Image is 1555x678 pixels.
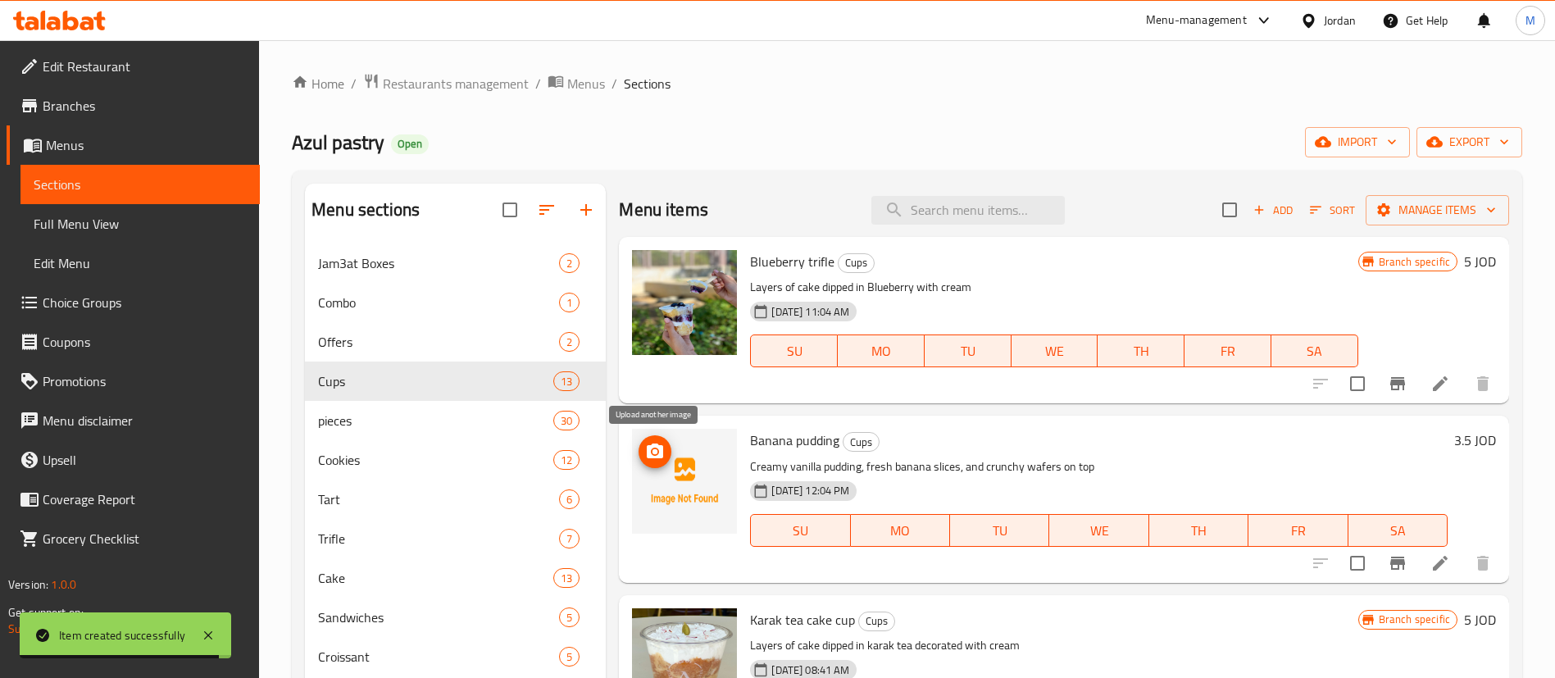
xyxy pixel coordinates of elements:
[1247,198,1299,223] button: Add
[43,489,247,509] span: Coverage Report
[1372,254,1457,270] span: Branch specific
[305,362,606,401] div: Cups13
[1271,334,1358,367] button: SA
[1251,201,1295,220] span: Add
[305,401,606,440] div: pieces30
[750,277,1357,298] p: Layers of cake dipped in Blueberry with cream
[305,480,606,519] div: Tart6
[554,571,579,586] span: 13
[750,428,839,453] span: Banana pudding
[1149,514,1248,547] button: TH
[1340,366,1375,401] span: Select to update
[612,74,617,93] li: /
[554,413,579,429] span: 30
[305,598,606,637] div: Sandwiches5
[43,293,247,312] span: Choice Groups
[318,371,553,391] span: Cups
[559,489,580,509] div: items
[7,283,260,322] a: Choice Groups
[318,647,559,667] div: Croissant
[1310,201,1355,220] span: Sort
[560,610,579,626] span: 5
[859,612,894,630] span: Cups
[559,293,580,312] div: items
[7,86,260,125] a: Branches
[8,602,84,623] span: Get support on:
[292,73,1522,94] nav: breadcrumb
[757,519,843,543] span: SU
[305,440,606,480] div: Cookies12
[560,295,579,311] span: 1
[1212,193,1247,227] span: Select section
[560,649,579,665] span: 5
[560,334,579,350] span: 2
[318,489,559,509] span: Tart
[311,198,420,222] h2: Menu sections
[292,124,384,161] span: Azul pastry
[1378,544,1417,583] button: Branch-specific-item
[7,401,260,440] a: Menu disclaimer
[305,283,606,322] div: Combo1
[43,529,247,548] span: Grocery Checklist
[305,322,606,362] div: Offers2
[1454,429,1496,452] h6: 3.5 JOD
[838,334,925,367] button: MO
[20,243,260,283] a: Edit Menu
[1104,339,1178,363] span: TH
[535,74,541,93] li: /
[931,339,1005,363] span: TU
[765,483,856,498] span: [DATE] 12:04 PM
[765,662,856,678] span: [DATE] 08:41 AM
[548,73,605,94] a: Menus
[1278,339,1352,363] span: SA
[1184,334,1271,367] button: FR
[1191,339,1265,363] span: FR
[857,519,943,543] span: MO
[318,607,559,627] span: Sandwiches
[554,453,579,468] span: 12
[559,647,580,667] div: items
[1464,250,1496,273] h6: 5 JOD
[1525,11,1535,30] span: M
[318,529,559,548] span: Trifle
[765,304,856,320] span: [DATE] 11:04 AM
[1318,132,1397,152] span: import
[750,334,838,367] button: SU
[1378,364,1417,403] button: Branch-specific-item
[1306,198,1359,223] button: Sort
[624,74,671,93] span: Sections
[527,190,566,230] span: Sort sections
[318,411,553,430] div: pieces
[925,334,1012,367] button: TU
[553,568,580,588] div: items
[305,558,606,598] div: Cake13
[493,193,527,227] span: Select all sections
[1430,553,1450,573] a: Edit menu item
[7,480,260,519] a: Coverage Report
[1355,519,1441,543] span: SA
[20,165,260,204] a: Sections
[318,450,553,470] span: Cookies
[363,73,529,94] a: Restaurants management
[559,607,580,627] div: items
[554,374,579,389] span: 13
[1379,200,1496,221] span: Manage items
[871,196,1065,225] input: search
[851,514,950,547] button: MO
[1156,519,1242,543] span: TH
[391,134,429,154] div: Open
[46,135,247,155] span: Menus
[43,371,247,391] span: Promotions
[750,457,1448,477] p: Creamy vanilla pudding, fresh banana slices, and crunchy wafers on top
[1366,195,1509,225] button: Manage items
[844,339,918,363] span: MO
[750,635,1357,656] p: Layers of cake dipped in karak tea decorated with cream
[51,574,76,595] span: 1.0.0
[838,253,875,273] div: Cups
[1416,127,1522,157] button: export
[318,253,559,273] div: Jam3at Boxes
